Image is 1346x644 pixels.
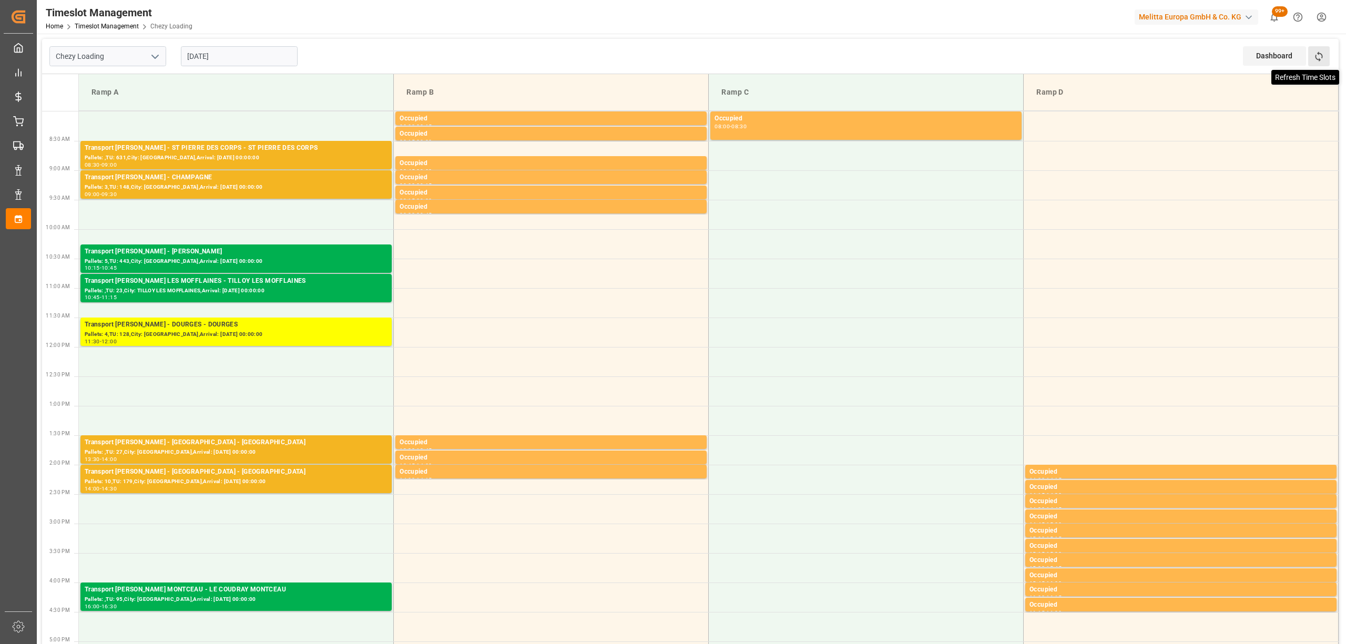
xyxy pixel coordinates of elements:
div: 15:45 [1046,566,1062,570]
div: - [415,477,416,482]
input: Type to search/select [49,46,166,66]
div: 12:00 [101,339,117,344]
div: - [1045,522,1046,527]
div: Occupied [1029,570,1332,581]
div: Occupied [1029,482,1332,493]
div: 13:45 [400,463,415,468]
div: Ramp A [87,83,385,102]
div: Occupied [400,202,702,212]
div: 09:00 [400,183,415,188]
button: Help Center [1286,5,1310,29]
div: - [415,448,416,453]
div: - [1045,595,1046,600]
div: 14:00 [1029,477,1045,482]
span: 99+ [1272,6,1288,17]
div: Occupied [400,453,702,463]
div: 09:30 [400,212,415,217]
div: Occupied [400,129,702,139]
div: - [100,265,101,270]
a: Timeslot Management [75,23,139,30]
div: 13:30 [85,457,100,462]
div: Occupied [1029,496,1332,507]
div: 14:45 [1046,507,1062,512]
div: - [415,169,416,173]
div: 11:15 [101,295,117,300]
div: - [415,212,416,217]
div: 10:45 [101,265,117,270]
div: 14:30 [1029,507,1045,512]
div: 09:00 [85,192,100,197]
div: - [730,124,731,129]
div: - [100,162,101,167]
div: Transport [PERSON_NAME] MONTCEAU - LE COUDRAY MONTCEAU [85,585,388,595]
span: 2:30 PM [49,489,70,495]
div: 16:00 [1046,581,1062,586]
div: 15:45 [1029,581,1045,586]
div: - [415,183,416,188]
div: 11:30 [85,339,100,344]
div: Ramp C [717,83,1015,102]
div: - [1045,477,1046,482]
div: 08:00 [400,124,415,129]
div: Occupied [400,188,702,198]
div: - [100,486,101,491]
div: Pallets: ,TU: 23,City: TILLOY LES MOFFLAINES,Arrival: [DATE] 00:00:00 [85,287,388,295]
div: Pallets: 10,TU: 179,City: [GEOGRAPHIC_DATA],Arrival: [DATE] 00:00:00 [85,477,388,486]
div: Melitta Europa GmbH & Co. KG [1135,9,1258,25]
div: Transport [PERSON_NAME] - CHAMPAGNE [85,172,388,183]
div: 09:00 [416,169,432,173]
div: Occupied [1029,585,1332,595]
div: Ramp B [402,83,700,102]
div: 14:30 [1046,493,1062,497]
span: 2:00 PM [49,460,70,466]
button: show 100 new notifications [1262,5,1286,29]
div: Occupied [400,467,702,477]
span: 8:30 AM [49,136,70,142]
div: 14:15 [1029,493,1045,497]
div: 09:30 [416,198,432,203]
div: 08:15 [416,124,432,129]
div: Transport [PERSON_NAME] - [GEOGRAPHIC_DATA] - [GEOGRAPHIC_DATA] [85,437,388,448]
span: 1:00 PM [49,401,70,407]
div: 14:30 [101,486,117,491]
span: 5:00 PM [49,637,70,642]
div: 10:45 [85,295,100,300]
div: - [1045,507,1046,512]
div: Dashboard [1243,46,1306,66]
div: 13:45 [416,448,432,453]
div: 14:15 [1046,477,1062,482]
div: 08:30 [85,162,100,167]
span: 12:30 PM [46,372,70,377]
div: Pallets: 3,TU: 148,City: [GEOGRAPHIC_DATA],Arrival: [DATE] 00:00:00 [85,183,388,192]
div: - [415,198,416,203]
div: 09:45 [416,212,432,217]
div: Occupied [400,158,702,169]
div: Transport [PERSON_NAME] - [PERSON_NAME] [85,247,388,257]
div: - [100,192,101,197]
span: 9:30 AM [49,195,70,201]
div: - [1045,536,1046,541]
div: Occupied [1029,600,1332,610]
div: - [1045,610,1046,615]
div: 08:30 [416,139,432,144]
div: 14:45 [1029,522,1045,527]
span: 11:00 AM [46,283,70,289]
button: open menu [147,48,162,65]
div: 15:15 [1029,551,1045,556]
div: - [1045,493,1046,497]
div: Pallets: ,TU: 631,City: [GEOGRAPHIC_DATA],Arrival: [DATE] 00:00:00 [85,154,388,162]
span: 1:30 PM [49,431,70,436]
div: 15:00 [1029,536,1045,541]
div: 14:00 [85,486,100,491]
div: Transport [PERSON_NAME] - ST PIERRE DES CORPS - ST PIERRE DES CORPS [85,143,388,154]
div: Transport [PERSON_NAME] - [GEOGRAPHIC_DATA] - [GEOGRAPHIC_DATA] [85,467,388,477]
div: - [1045,566,1046,570]
div: Occupied [1029,541,1332,551]
div: 09:15 [400,198,415,203]
div: 09:30 [101,192,117,197]
div: Pallets: ,TU: 27,City: [GEOGRAPHIC_DATA],Arrival: [DATE] 00:00:00 [85,448,388,457]
div: 09:15 [416,183,432,188]
div: 16:00 [1029,595,1045,600]
span: 4:00 PM [49,578,70,584]
div: - [100,457,101,462]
